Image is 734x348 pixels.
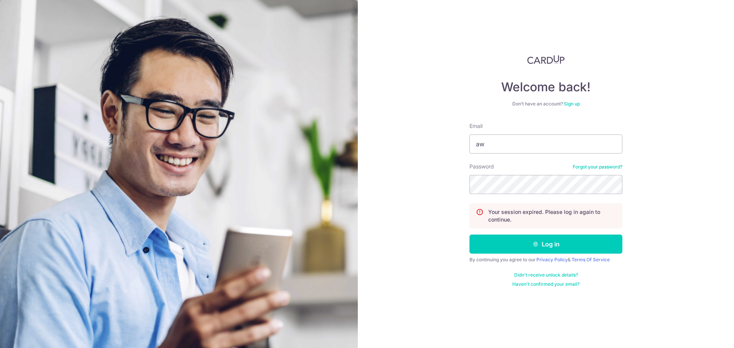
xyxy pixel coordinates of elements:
[572,257,610,262] a: Terms Of Service
[564,101,580,107] a: Sign up
[512,281,580,287] a: Haven't confirmed your email?
[469,101,622,107] div: Don’t have an account?
[469,235,622,254] button: Log in
[469,122,482,130] label: Email
[514,272,578,278] a: Didn't receive unlock details?
[527,55,565,64] img: CardUp Logo
[536,257,568,262] a: Privacy Policy
[469,134,622,154] input: Enter your Email
[469,79,622,95] h4: Welcome back!
[488,208,616,223] p: Your session expired. Please log in again to continue.
[469,163,494,170] label: Password
[469,257,622,263] div: By continuing you agree to our &
[573,164,622,170] a: Forgot your password?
